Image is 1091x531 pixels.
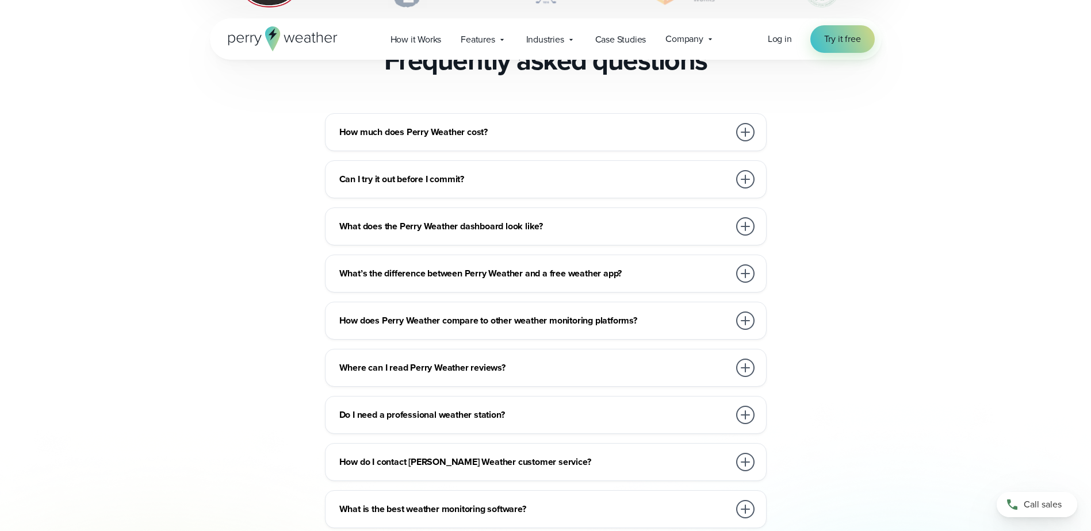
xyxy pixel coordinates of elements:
[339,220,729,233] h3: What does the Perry Weather dashboard look like?
[391,33,442,47] span: How it Works
[339,172,729,186] h3: Can I try it out before I commit?
[339,361,729,375] h3: Where can I read Perry Weather reviews?
[461,33,495,47] span: Features
[339,502,729,516] h3: What is the best weather monitoring software?
[1024,498,1062,511] span: Call sales
[339,408,729,422] h3: Do I need a professional weather station?
[585,28,656,51] a: Case Studies
[665,32,703,46] span: Company
[339,455,729,469] h3: How do I contact [PERSON_NAME] Weather customer service?
[384,44,707,76] h2: Frequently asked questions
[339,267,729,280] h3: What’s the difference between Perry Weather and a free weather app?
[810,25,875,53] a: Try it free
[339,125,729,139] h3: How much does Perry Weather cost?
[381,28,451,51] a: How it Works
[595,33,646,47] span: Case Studies
[997,492,1077,517] a: Call sales
[526,33,564,47] span: Industries
[824,32,861,46] span: Try it free
[768,32,792,46] a: Log in
[768,32,792,45] span: Log in
[339,314,729,328] h3: How does Perry Weather compare to other weather monitoring platforms?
